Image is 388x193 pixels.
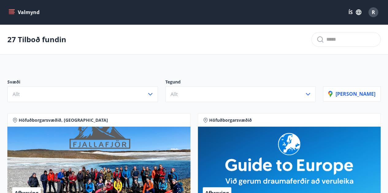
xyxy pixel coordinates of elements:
p: [PERSON_NAME] [328,91,375,97]
span: R [372,9,375,16]
span: Höfuðborgarsvæðið [209,117,252,123]
p: 27 Tilboð fundin [7,34,66,45]
button: R [366,5,381,20]
button: Allt [7,86,158,102]
span: Höfuðborgarsvæðið, [GEOGRAPHIC_DATA] [19,117,108,123]
p: Svæði [7,79,158,86]
button: menu [7,7,42,18]
p: Tegund [165,79,316,86]
span: Allt [171,91,178,98]
button: [PERSON_NAME] [323,86,381,102]
button: Allt [165,86,316,102]
button: ÍS [345,7,365,18]
span: Allt [13,91,20,98]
